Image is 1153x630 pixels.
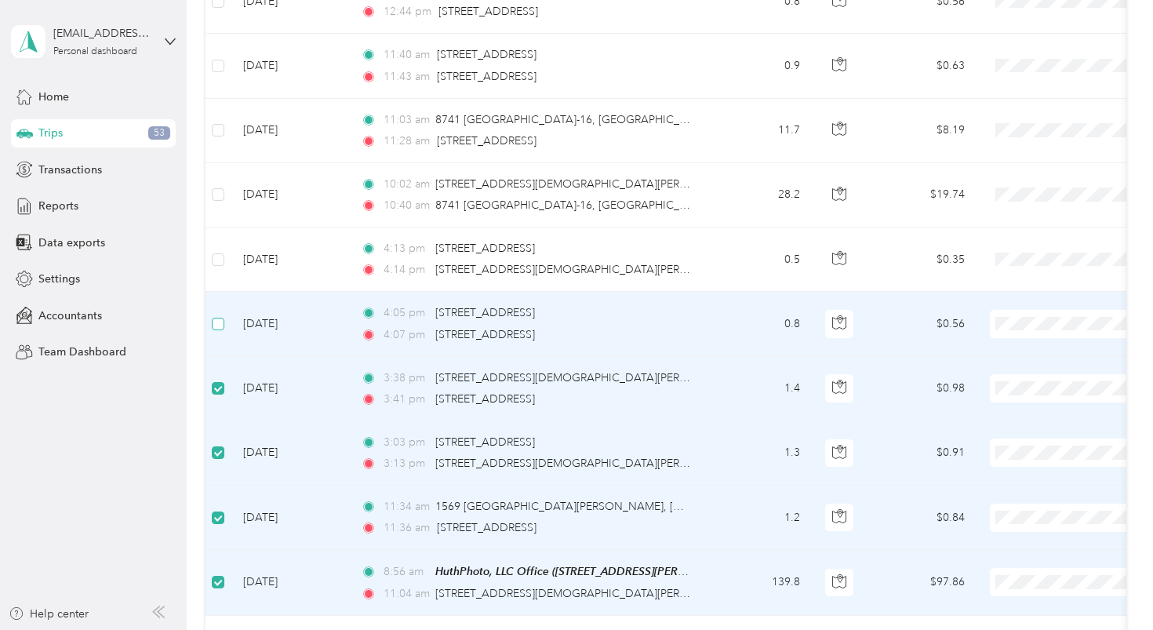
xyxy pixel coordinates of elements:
span: [STREET_ADDRESS][DEMOGRAPHIC_DATA][PERSON_NAME] [435,263,744,276]
span: [STREET_ADDRESS] [435,328,535,341]
td: 1.4 [709,357,813,421]
span: [STREET_ADDRESS] [435,306,535,319]
span: Settings [38,271,80,287]
span: 8741 [GEOGRAPHIC_DATA]-16, [GEOGRAPHIC_DATA], [GEOGRAPHIC_DATA] [435,113,831,126]
span: 4:05 pm [384,304,428,322]
span: 11:28 am [384,133,430,150]
td: [DATE] [231,163,348,228]
td: [DATE] [231,228,348,292]
td: 28.2 [709,163,813,228]
span: [STREET_ADDRESS] [437,70,536,83]
td: $0.98 [867,357,977,421]
span: 10:02 am [384,176,428,193]
td: [DATE] [231,292,348,356]
span: [STREET_ADDRESS][DEMOGRAPHIC_DATA][PERSON_NAME] [435,371,744,384]
span: Data exports [38,235,105,251]
td: 1.2 [709,486,813,550]
div: [EMAIL_ADDRESS][DOMAIN_NAME] [53,25,151,42]
div: Personal dashboard [53,47,137,56]
span: 4:07 pm [384,326,428,344]
span: [STREET_ADDRESS] [438,5,538,18]
td: [DATE] [231,99,348,163]
td: 0.5 [709,228,813,292]
button: Help center [9,606,89,622]
td: [DATE] [231,550,348,615]
span: 11:34 am [384,498,428,515]
span: [STREET_ADDRESS] [435,392,535,406]
span: 11:03 am [384,111,428,129]
td: $0.56 [867,292,977,356]
td: [DATE] [231,34,348,98]
span: Trips [38,125,63,141]
td: [DATE] [231,486,348,550]
span: 11:40 am [384,46,430,64]
td: 0.9 [709,34,813,98]
span: 3:38 pm [384,370,428,387]
td: $0.63 [867,34,977,98]
span: [STREET_ADDRESS] [437,48,536,61]
td: $97.86 [867,550,977,615]
td: [DATE] [231,421,348,486]
span: [STREET_ADDRESS] [437,134,536,147]
span: [STREET_ADDRESS] [435,435,535,449]
td: 139.8 [709,550,813,615]
td: 11.7 [709,99,813,163]
span: Transactions [38,162,102,178]
td: 1.3 [709,421,813,486]
iframe: Everlance-gr Chat Button Frame [1065,542,1153,630]
span: Team Dashboard [38,344,126,360]
span: 3:41 pm [384,391,428,408]
span: 12:44 pm [384,3,431,20]
span: 3:13 pm [384,455,428,472]
span: [STREET_ADDRESS] [435,242,535,255]
span: 3:03 pm [384,434,428,451]
td: 0.8 [709,292,813,356]
span: 10:40 am [384,197,428,214]
td: $0.84 [867,486,977,550]
td: [DATE] [231,357,348,421]
td: $8.19 [867,99,977,163]
span: [STREET_ADDRESS][DEMOGRAPHIC_DATA][PERSON_NAME] [435,177,744,191]
span: Accountants [38,308,102,324]
td: $0.91 [867,421,977,486]
span: [STREET_ADDRESS][DEMOGRAPHIC_DATA][PERSON_NAME] [435,587,744,600]
span: Reports [38,198,78,214]
span: Home [38,89,69,105]
span: [STREET_ADDRESS] [437,521,536,534]
span: 11:04 am [384,585,428,603]
span: 11:43 am [384,68,430,86]
span: HuthPhoto, LLC Office ([STREET_ADDRESS][PERSON_NAME]) [435,565,746,578]
span: 1569 [GEOGRAPHIC_DATA][PERSON_NAME], [GEOGRAPHIC_DATA] [435,500,783,513]
span: 4:13 pm [384,240,428,257]
span: 8741 [GEOGRAPHIC_DATA]-16, [GEOGRAPHIC_DATA], [GEOGRAPHIC_DATA] [435,198,831,212]
span: 8:56 am [384,563,428,581]
span: 53 [148,126,170,140]
td: $19.74 [867,163,977,228]
span: 4:14 pm [384,261,428,279]
td: $0.35 [867,228,977,292]
span: [STREET_ADDRESS][DEMOGRAPHIC_DATA][PERSON_NAME] [435,457,744,470]
span: 11:36 am [384,519,430,537]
